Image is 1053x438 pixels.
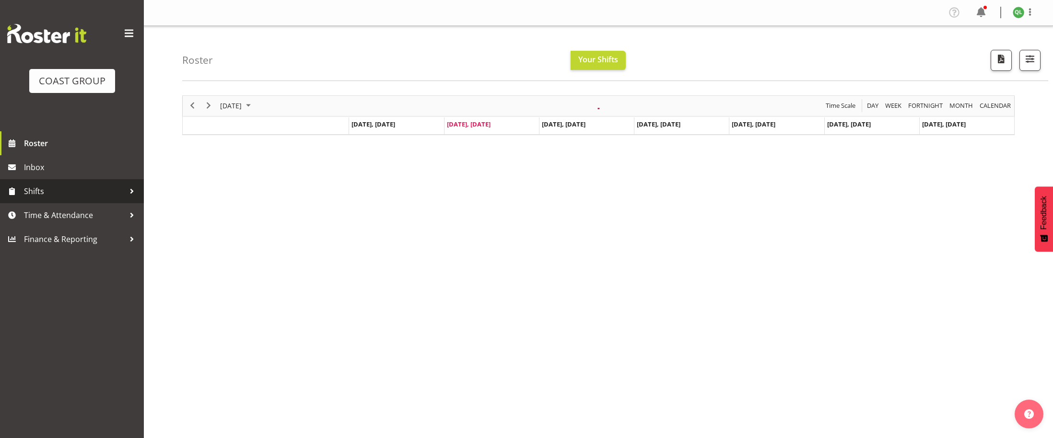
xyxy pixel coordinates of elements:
span: Shifts [24,184,125,198]
div: Timeline Week of August 12, 2025 [182,95,1015,135]
button: Download a PDF of the roster according to the set date range. [991,50,1012,71]
button: Your Shifts [571,51,626,70]
div: COAST GROUP [39,74,105,88]
button: Feedback - Show survey [1035,186,1053,252]
img: help-xxl-2.png [1024,409,1034,419]
button: Filter Shifts [1019,50,1041,71]
span: Your Shifts [578,54,618,65]
img: Rosterit website logo [7,24,86,43]
h4: Roster [182,55,213,66]
span: Feedback [1040,196,1048,230]
span: Roster [24,136,139,150]
img: quintin-leoata11280.jpg [1013,7,1024,18]
span: Finance & Reporting [24,232,125,246]
span: Time & Attendance [24,208,125,222]
span: Inbox [24,160,139,174]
